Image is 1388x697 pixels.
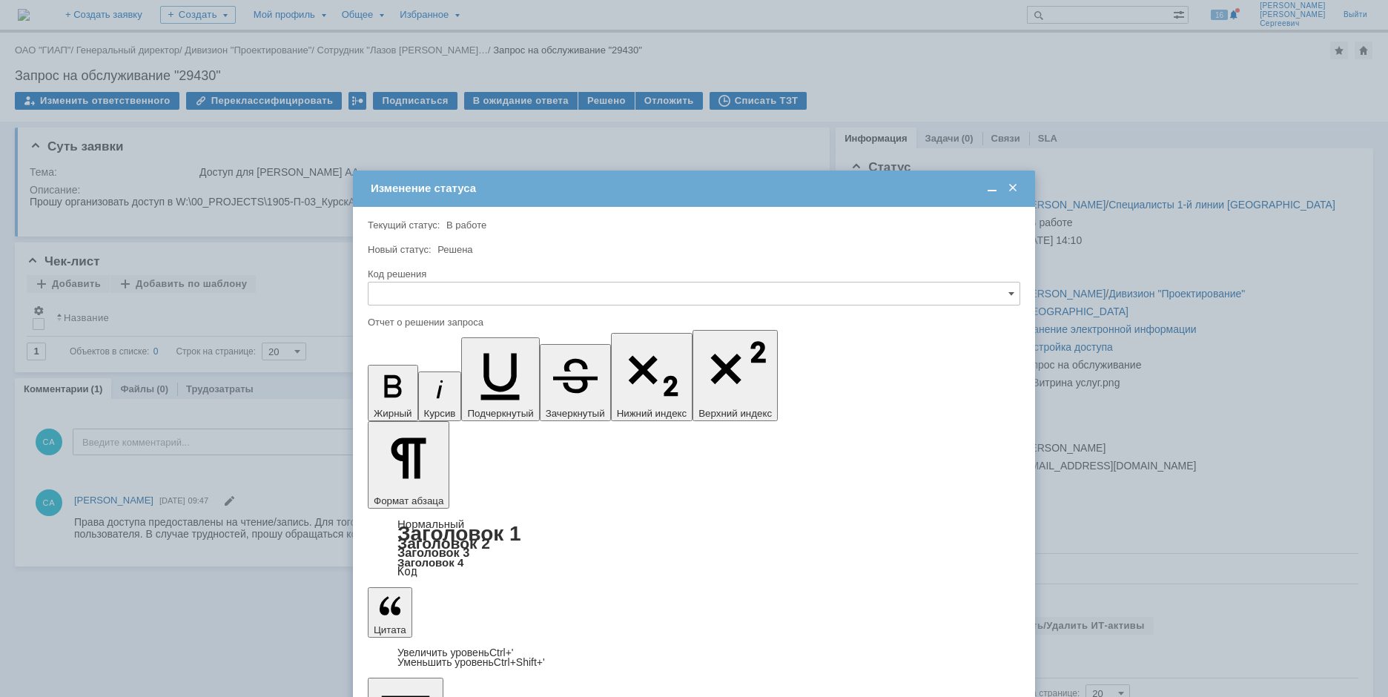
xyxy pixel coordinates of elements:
a: Decrease [397,656,545,668]
a: Заголовок 4 [397,556,463,569]
label: Новый статус: [368,244,432,255]
span: Ctrl+Shift+' [494,656,545,668]
span: Верхний индекс [698,408,772,419]
button: Жирный [368,365,418,421]
a: Заголовок 2 [397,535,490,552]
span: Формат абзаца [374,495,443,506]
span: В работе [446,219,486,231]
div: Формат абзаца [368,519,1020,577]
button: Цитата [368,587,412,638]
button: Курсив [418,371,462,421]
div: Цитата [368,648,1020,667]
a: Код [397,565,417,578]
label: Текущий статус: [368,219,440,231]
a: Increase [397,647,514,658]
span: Жирный [374,408,412,419]
a: Нормальный [397,518,464,530]
div: Отчет о решении запроса [368,317,1017,327]
span: Цитата [374,624,406,635]
a: Заголовок 1 [397,522,521,545]
span: Курсив [424,408,456,419]
span: Закрыть [1005,182,1020,195]
button: Формат абзаца [368,421,449,509]
button: Подчеркнутый [461,337,539,421]
span: Ctrl+' [489,647,514,658]
div: Изменение статуса [371,182,1020,195]
span: Зачеркнутый [546,408,605,419]
button: Зачеркнутый [540,344,611,421]
div: Код решения [368,269,1017,279]
button: Верхний индекс [693,330,778,421]
span: Подчеркнутый [467,408,533,419]
span: Свернуть (Ctrl + M) [985,182,999,195]
span: Нижний индекс [617,408,687,419]
button: Нижний индекс [611,333,693,421]
span: Решена [437,244,472,255]
a: Заголовок 3 [397,546,469,559]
